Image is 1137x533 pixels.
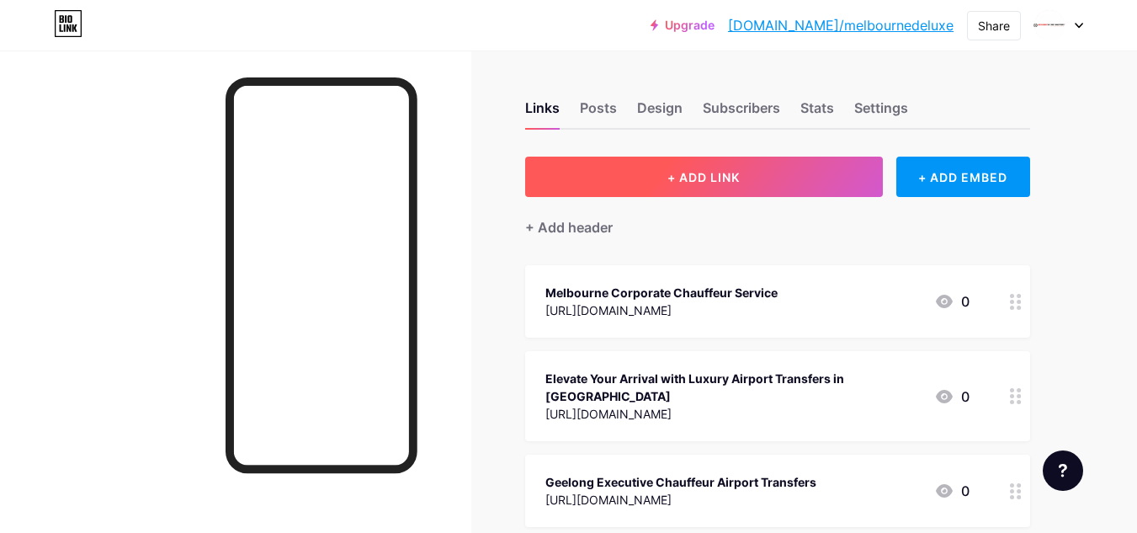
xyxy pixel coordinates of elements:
[651,19,715,32] a: Upgrade
[525,217,613,237] div: + Add header
[545,370,921,405] div: Elevate Your Arrival with Luxury Airport Transfers in [GEOGRAPHIC_DATA]
[545,301,778,319] div: [URL][DOMAIN_NAME]
[545,491,816,509] div: [URL][DOMAIN_NAME]
[580,98,617,128] div: Posts
[934,386,970,407] div: 0
[934,481,970,501] div: 0
[637,98,683,128] div: Design
[545,405,921,423] div: [URL][DOMAIN_NAME]
[525,98,560,128] div: Links
[854,98,908,128] div: Settings
[896,157,1030,197] div: + ADD EMBED
[800,98,834,128] div: Stats
[1033,9,1065,41] img: melbournedeluxe
[667,170,740,184] span: + ADD LINK
[703,98,780,128] div: Subscribers
[525,157,883,197] button: + ADD LINK
[934,291,970,312] div: 0
[545,473,816,491] div: Geelong Executive Chauffeur Airport Transfers
[545,284,778,301] div: Melbourne Corporate Chauffeur Service
[978,17,1010,35] div: Share
[728,15,954,35] a: [DOMAIN_NAME]/melbournedeluxe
